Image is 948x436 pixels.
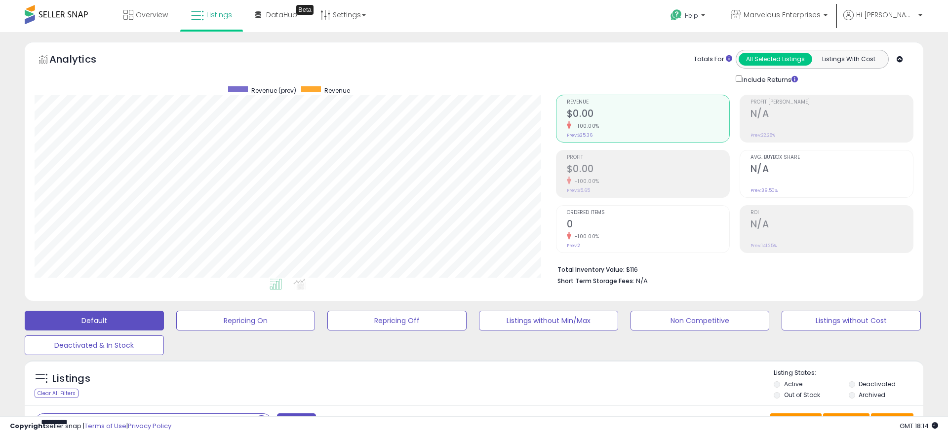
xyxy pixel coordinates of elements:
div: Clear All Filters [35,389,79,398]
small: -100.00% [571,122,599,130]
button: Listings without Min/Max [479,311,618,330]
small: Prev: $5.65 [567,187,590,193]
small: -100.00% [571,233,599,240]
a: Hi [PERSON_NAME] [843,10,922,32]
span: Profit [567,155,729,160]
button: Listings without Cost [782,311,921,330]
small: Prev: 141.25% [750,243,777,249]
label: Out of Stock [784,391,820,399]
p: Listing States: [774,368,923,378]
span: Marvelous Enterprises [744,10,821,20]
span: Overview [136,10,168,20]
span: Avg. Buybox Share [750,155,913,160]
small: Prev: 22.28% [750,132,775,138]
i: Get Help [670,9,682,21]
small: Prev: 39.50% [750,187,778,193]
span: Hi [PERSON_NAME] [856,10,915,20]
h2: N/A [750,163,913,177]
h2: N/A [750,108,913,121]
button: Repricing On [176,311,316,330]
b: Total Inventory Value: [557,265,625,274]
h2: 0 [567,218,729,232]
button: Repricing Off [327,311,467,330]
small: Prev: $25.36 [567,132,592,138]
span: DataHub [266,10,297,20]
small: -100.00% [571,178,599,185]
span: Profit [PERSON_NAME] [750,100,913,105]
button: Actions [871,413,913,430]
li: $116 [557,263,906,275]
h5: Analytics [49,52,116,69]
button: All Selected Listings [739,53,812,66]
small: Prev: 2 [567,243,580,249]
span: Help [685,11,698,20]
span: 2025-09-13 18:14 GMT [900,421,938,431]
button: Listings With Cost [812,53,885,66]
h5: Listings [52,372,90,386]
button: Default [25,311,164,330]
span: Ordered Items [567,210,729,216]
a: Help [663,1,715,32]
label: Archived [859,391,885,399]
span: Revenue [567,100,729,105]
button: Save View [770,413,822,430]
span: Revenue [324,86,350,95]
strong: Copyright [10,421,46,431]
div: Totals For [694,55,732,64]
h2: N/A [750,218,913,232]
label: Deactivated [859,380,896,388]
span: N/A [636,276,648,286]
button: Columns [823,413,869,430]
button: Non Competitive [631,311,770,330]
div: Tooltip anchor [296,5,314,15]
span: Revenue (prev) [251,86,296,95]
div: Include Returns [728,73,810,85]
label: Active [784,380,802,388]
h2: $0.00 [567,108,729,121]
b: Short Term Storage Fees: [557,277,634,285]
span: Listings [206,10,232,20]
button: Filters [277,413,316,431]
span: ROI [750,210,913,216]
div: seller snap | | [10,422,171,431]
h2: $0.00 [567,163,729,177]
button: Deactivated & In Stock [25,335,164,355]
